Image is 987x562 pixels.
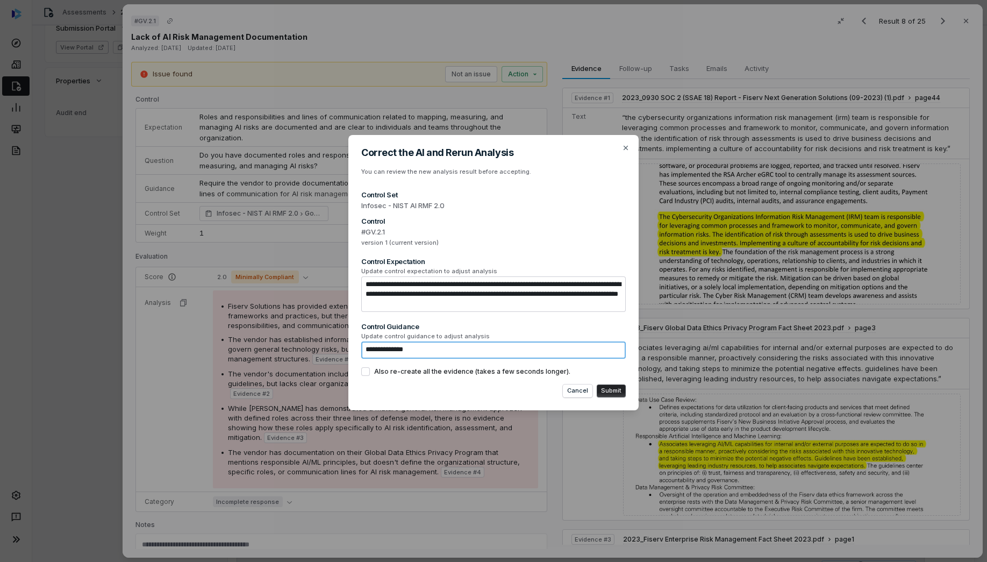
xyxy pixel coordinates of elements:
[361,239,626,247] span: version 1 (current version)
[361,332,626,340] span: Update control guidance to adjust analysis
[361,148,626,158] h2: Correct the AI and Rerun Analysis
[361,227,626,238] span: #GV.2.1
[374,367,570,376] span: Also re-create all the evidence (takes a few seconds longer).
[361,367,370,376] button: Also re-create all the evidence (takes a few seconds longer).
[563,385,592,397] button: Cancel
[361,201,626,211] span: Infosec - NIST AI RMF 2.0
[597,385,626,397] button: Submit
[361,216,626,226] div: Control
[361,267,626,275] span: Update control expectation to adjust analysis
[361,168,531,175] span: You can review the new analysis result before accepting.
[361,190,626,200] div: Control Set
[361,322,626,331] div: Control Guidance
[361,257,626,266] div: Control Expectation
